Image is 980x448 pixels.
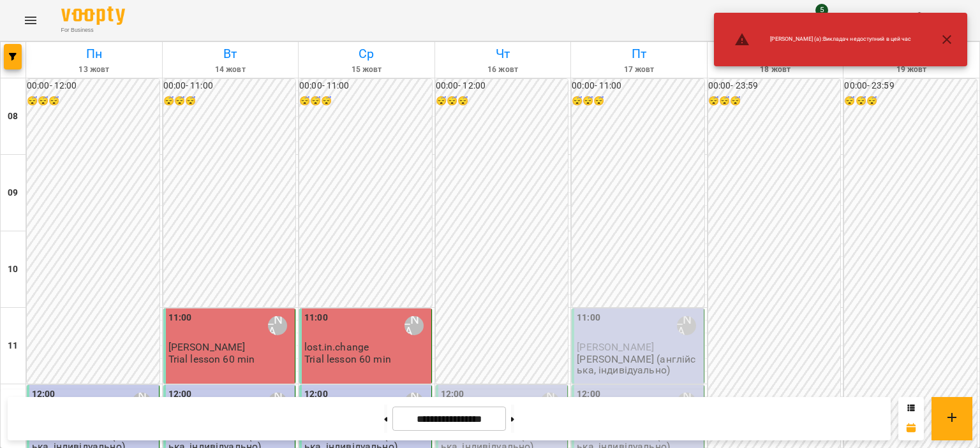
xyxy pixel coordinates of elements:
[32,387,56,401] label: 12:00
[168,354,255,365] p: Trial lesson 60 min
[577,354,701,376] p: [PERSON_NAME] (англійська, індивідуально)
[405,316,424,335] div: Боднар Вікторія (а)
[61,26,125,34] span: For Business
[304,341,369,353] span: lost.in.change
[304,311,328,325] label: 11:00
[708,79,841,93] h6: 00:00 - 23:59
[8,186,18,200] h6: 09
[304,354,391,365] p: Trial lesson 60 min
[8,339,18,353] h6: 11
[441,387,464,401] label: 12:00
[165,64,297,76] h6: 14 жовт
[709,44,842,64] h6: Сб
[577,387,600,401] label: 12:00
[577,311,600,325] label: 11:00
[8,110,18,124] h6: 08
[168,341,246,353] span: [PERSON_NAME]
[27,79,160,93] h6: 00:00 - 12:00
[437,44,569,64] h6: Чт
[27,94,160,108] h6: 😴😴😴
[301,44,433,64] h6: Ср
[573,44,705,64] h6: Пт
[15,5,46,36] button: Menu
[8,263,18,277] h6: 10
[437,64,569,76] h6: 16 жовт
[709,64,842,76] h6: 18 жовт
[61,6,125,25] img: Voopty Logo
[572,94,704,108] h6: 😴😴😴
[163,79,296,93] h6: 00:00 - 11:00
[708,94,841,108] h6: 😴😴😴
[845,64,977,76] h6: 19 жовт
[304,387,328,401] label: 12:00
[844,79,977,93] h6: 00:00 - 23:59
[28,64,160,76] h6: 13 жовт
[163,94,296,108] h6: 😴😴😴
[268,316,287,335] div: Боднар Вікторія (а)
[577,341,654,353] span: [PERSON_NAME]
[299,94,432,108] h6: 😴😴😴
[815,4,828,17] span: 5
[168,387,192,401] label: 12:00
[573,64,705,76] h6: 17 жовт
[301,64,433,76] h6: 15 жовт
[165,44,297,64] h6: Вт
[572,79,704,93] h6: 00:00 - 11:00
[677,316,696,335] div: Боднар Вікторія (а)
[436,79,568,93] h6: 00:00 - 12:00
[168,311,192,325] label: 11:00
[436,94,568,108] h6: 😴😴😴
[299,79,432,93] h6: 00:00 - 11:00
[724,27,922,52] li: [PERSON_NAME] (а) : Викладач недоступний в цей час
[28,44,160,64] h6: Пн
[844,94,977,108] h6: 😴😴😴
